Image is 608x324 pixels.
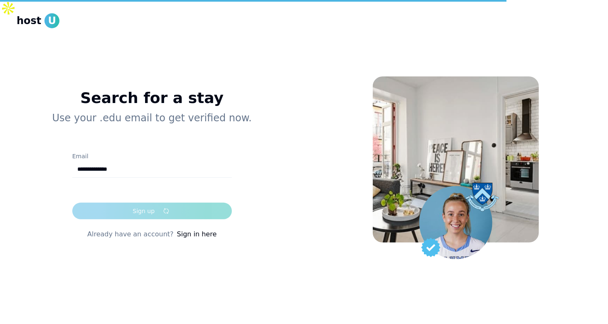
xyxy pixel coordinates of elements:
[17,14,41,27] span: host
[177,229,217,239] a: Sign in here
[44,13,59,28] span: U
[373,76,539,243] img: House Background
[30,90,274,106] h1: Search for a stay
[72,153,89,160] label: Email
[17,13,59,28] a: hostU
[419,186,492,259] img: Student
[87,229,174,239] span: Already have an account?
[466,183,499,211] img: Columbia university
[30,111,274,125] p: Use your .edu email to get verified now.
